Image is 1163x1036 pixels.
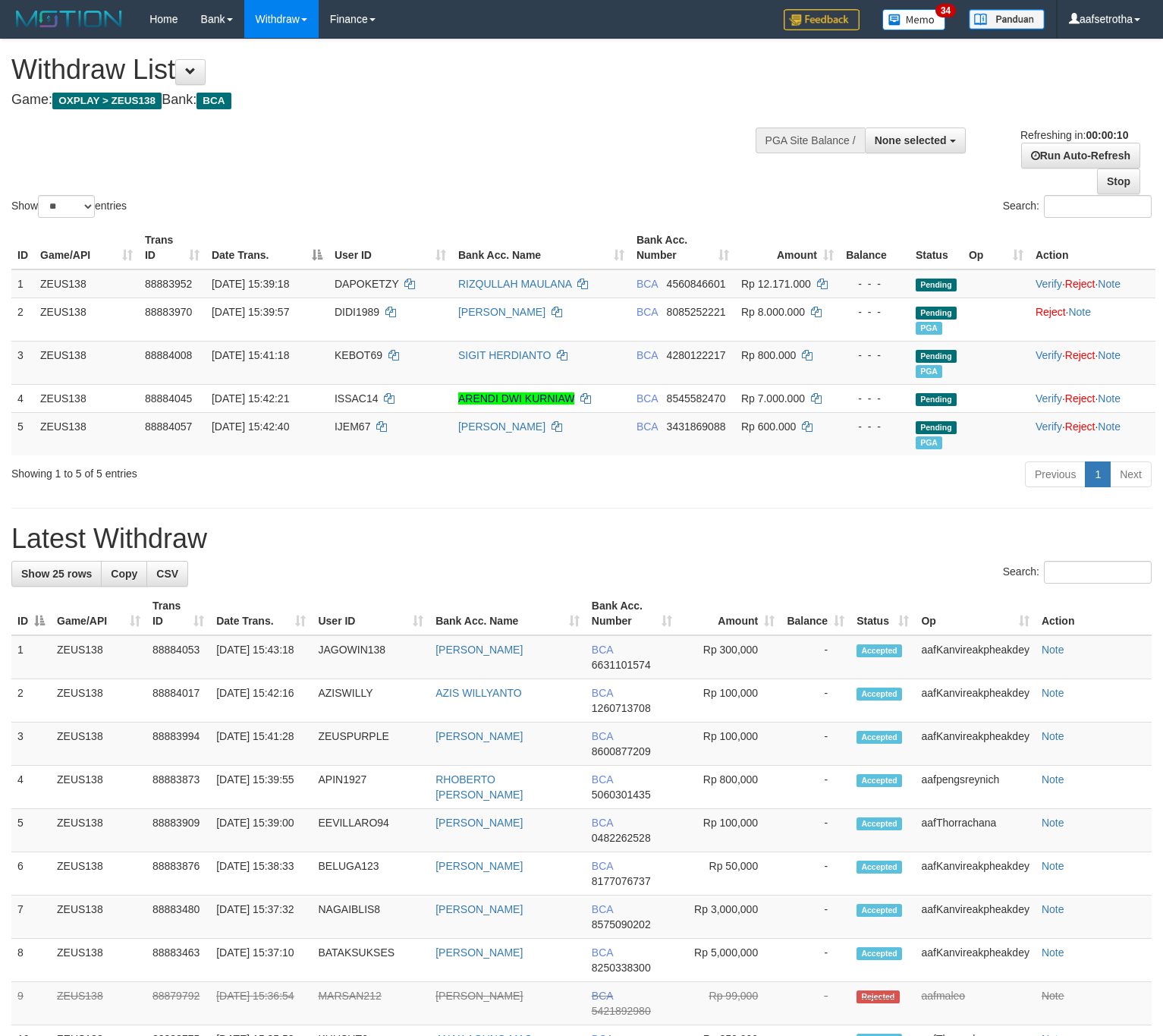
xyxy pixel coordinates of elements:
[145,278,192,290] span: 88883952
[586,592,678,635] th: Bank Acc. Number: activate to sort column ascending
[435,860,523,872] a: [PERSON_NAME]
[846,391,904,406] div: - - -
[735,226,840,269] th: Amount: activate to sort column ascending
[1065,278,1095,290] a: Reject
[51,766,146,809] td: ZEUS138
[51,852,146,896] td: ZEUS138
[11,93,760,108] h4: Game: Bank:
[741,278,811,290] span: Rp 12.171.000
[592,860,613,872] span: BCA
[51,679,146,723] td: ZEUS138
[850,592,915,635] th: Status: activate to sort column ascending
[1044,195,1152,218] input: Search:
[592,918,651,931] span: Copy 8575090202 to clipboard
[11,679,51,723] td: 2
[51,592,146,635] th: Game/API: activate to sort column ascending
[11,8,127,30] img: MOTION_logo.png
[678,766,781,809] td: Rp 800,000
[915,809,1035,852] td: aafThorrachana
[11,896,51,939] td: 7
[781,635,850,679] td: -
[312,939,429,982] td: BATAKSUKSES
[592,702,651,714] span: Copy 1260713708 to clipboard
[916,393,957,406] span: Pending
[667,306,726,318] span: Copy 8085252221 to clipboard
[335,349,382,361] span: KEBOT69
[916,322,942,335] span: Marked by aafpengsreynich
[11,561,102,587] a: Show 25 rows
[781,809,850,852] td: -
[781,852,850,896] td: -
[1029,412,1155,455] td: · ·
[935,4,956,17] span: 34
[969,9,1045,30] img: panduan.png
[1098,349,1121,361] a: Note
[1098,392,1121,405] a: Note
[678,896,781,939] td: Rp 3,000,000
[34,226,139,269] th: Game/API: activate to sort column ascending
[145,392,192,405] span: 88884045
[1036,349,1062,361] a: Verify
[840,226,910,269] th: Balance
[857,947,902,960] span: Accepted
[11,298,34,341] td: 2
[1029,341,1155,384] td: · ·
[1042,903,1064,915] a: Note
[146,723,210,766] td: 88883994
[312,723,429,766] td: ZEUSPURPLE
[11,195,127,218] label: Show entries
[1029,298,1155,341] td: ·
[435,946,523,959] a: [PERSON_NAME]
[781,679,850,723] td: -
[915,982,1035,1025] td: aafmaleo
[34,341,139,384] td: ZEUS138
[857,904,902,917] span: Accepted
[630,226,735,269] th: Bank Acc. Number: activate to sort column ascending
[1025,461,1086,487] a: Previous
[915,766,1035,809] td: aafpengsreynich
[916,436,942,449] span: Marked by aafpengsreynich
[1003,195,1152,218] label: Search:
[592,659,651,671] span: Copy 6631101574 to clipboard
[34,384,139,412] td: ZEUS138
[916,421,957,434] span: Pending
[741,420,796,433] span: Rp 600.000
[781,766,850,809] td: -
[452,226,630,269] th: Bank Acc. Name: activate to sort column ascending
[435,687,522,699] a: AZIS WILLYANTO
[1036,278,1062,290] a: Verify
[210,679,312,723] td: [DATE] 15:42:16
[1036,306,1066,318] a: Reject
[1065,420,1095,433] a: Reject
[781,982,850,1025] td: -
[312,592,429,635] th: User ID: activate to sort column ascending
[846,348,904,363] div: - - -
[146,635,210,679] td: 88884053
[1086,129,1128,141] strong: 00:00:10
[435,644,523,656] a: [PERSON_NAME]
[865,128,966,153] button: None selected
[741,392,805,405] span: Rp 7.000.000
[1065,349,1095,361] a: Reject
[210,982,312,1025] td: [DATE] 15:36:54
[312,896,429,939] td: NAGAIBLIS8
[34,269,139,298] td: ZEUS138
[1065,392,1095,405] a: Reject
[435,773,523,801] a: RHOBERTO [PERSON_NAME]
[637,392,658,405] span: BCA
[592,903,613,915] span: BCA
[1042,946,1064,959] a: Note
[667,278,726,290] span: Copy 4560846601 to clipboard
[156,568,178,580] span: CSV
[592,990,613,1002] span: BCA
[1021,143,1140,168] a: Run Auto-Refresh
[1098,420,1121,433] a: Note
[1042,687,1064,699] a: Note
[51,939,146,982] td: ZEUS138
[857,861,902,874] span: Accepted
[637,349,658,361] span: BCA
[857,817,902,830] span: Accepted
[963,226,1029,269] th: Op: activate to sort column ascending
[592,789,651,801] span: Copy 5060301435 to clipboard
[667,420,726,433] span: Copy 3431869088 to clipboard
